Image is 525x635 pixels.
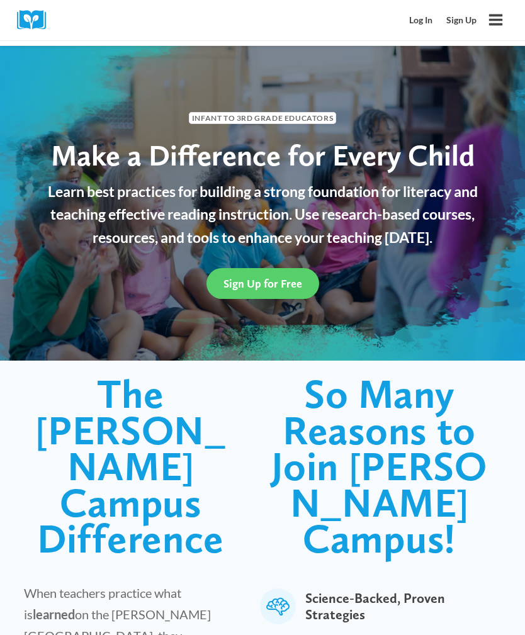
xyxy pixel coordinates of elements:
[51,137,475,173] span: Make a Difference for Every Child
[17,10,55,30] img: Cox Campus
[271,369,487,563] span: So Many Reasons to Join [PERSON_NAME] Campus!
[483,8,508,32] button: Open menu
[35,369,226,563] span: The [PERSON_NAME] Campus Difference
[24,180,501,249] p: Learn best practices for building a strong foundation for literacy and teaching effective reading...
[206,268,319,299] a: Sign Up for Free
[439,9,483,32] a: Sign Up
[33,607,75,622] strong: learned
[223,277,302,290] span: Sign Up for Free
[403,9,483,32] nav: Secondary Mobile Navigation
[403,9,440,32] a: Log In
[305,588,496,624] span: Science-Backed, Proven Strategies
[189,112,336,124] span: Infant to 3rd Grade Educators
